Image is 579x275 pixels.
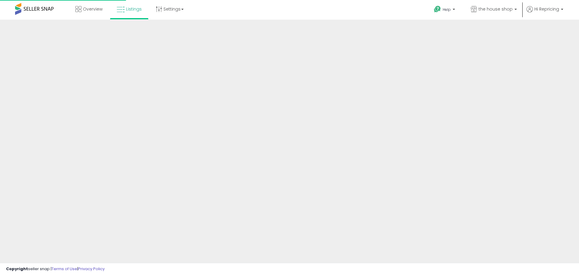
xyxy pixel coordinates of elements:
[52,266,77,272] a: Terms of Use
[6,266,28,272] strong: Copyright
[429,1,461,20] a: Help
[83,6,103,12] span: Overview
[479,6,513,12] span: the house shop
[534,6,559,12] span: Hi Repricing
[78,266,105,272] a: Privacy Policy
[126,6,142,12] span: Listings
[527,6,563,20] a: Hi Repricing
[434,5,441,13] i: Get Help
[6,266,105,272] div: seller snap | |
[443,7,451,12] span: Help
